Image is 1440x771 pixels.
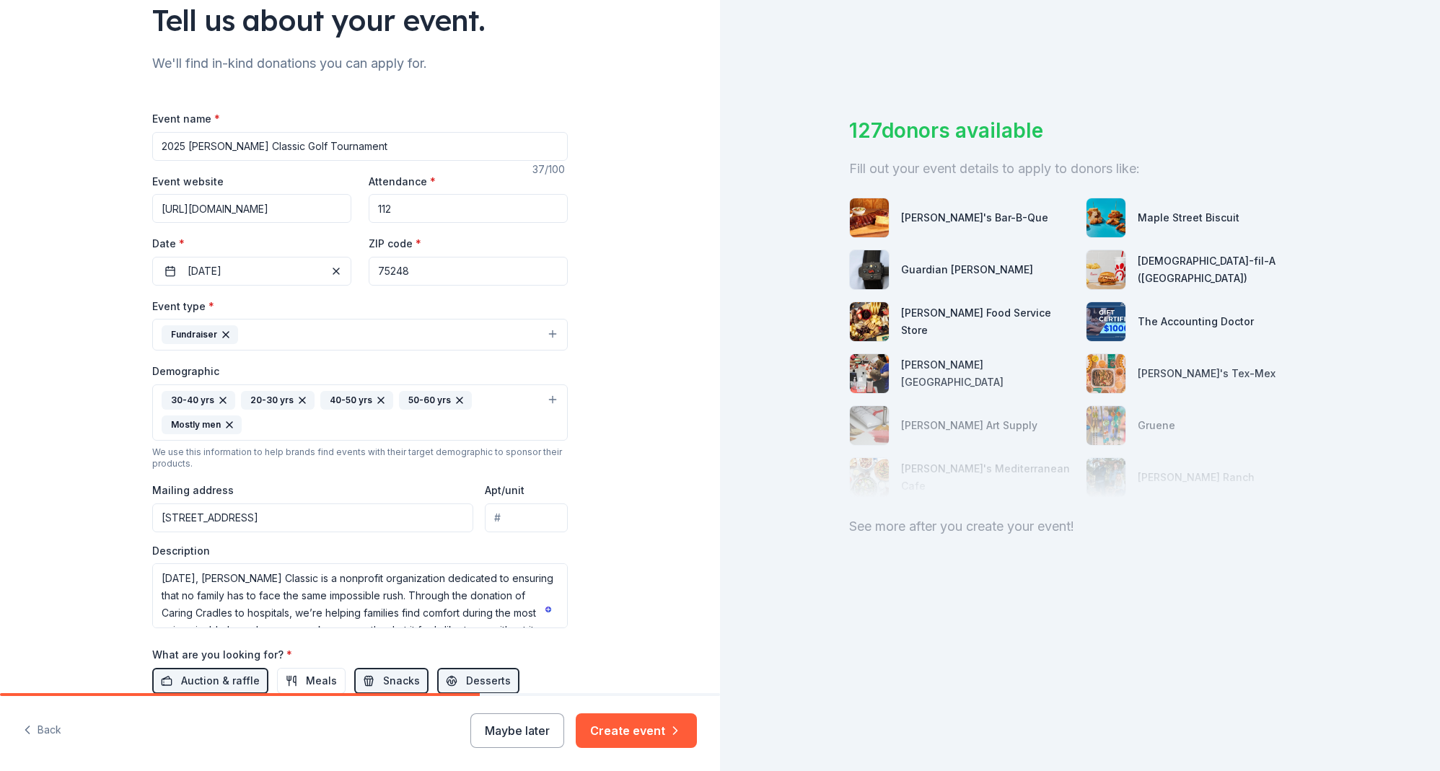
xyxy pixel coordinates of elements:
[152,384,568,441] button: 30-40 yrs20-30 yrs40-50 yrs50-60 yrsMostly men
[485,483,524,498] label: Apt/unit
[162,415,242,434] div: Mostly men
[369,257,568,286] input: 12345 (U.S. only)
[320,391,393,410] div: 40-50 yrs
[152,319,568,351] button: Fundraiser
[162,391,235,410] div: 30-40 yrs
[277,668,346,694] button: Meals
[901,261,1033,278] div: Guardian [PERSON_NAME]
[152,112,220,126] label: Event name
[466,672,511,690] span: Desserts
[354,668,429,694] button: Snacks
[369,194,568,223] input: 20
[23,715,61,746] button: Back
[152,648,292,662] label: What are you looking for?
[152,175,224,189] label: Event website
[901,209,1048,226] div: [PERSON_NAME]'s Bar-B-Que
[152,483,234,498] label: Mailing address
[152,237,351,251] label: Date
[849,157,1311,180] div: Fill out your event details to apply to donors like:
[152,194,351,223] input: https://www...
[1086,302,1125,341] img: photo for The Accounting Doctor
[849,115,1311,146] div: 127 donors available
[470,713,564,748] button: Maybe later
[152,446,568,470] div: We use this information to help brands find events with their target demographic to sponsor their...
[850,250,889,289] img: photo for Guardian Angel Device
[152,299,214,314] label: Event type
[181,672,260,690] span: Auction & raffle
[1138,313,1254,330] div: The Accounting Doctor
[162,325,238,344] div: Fundraiser
[399,391,472,410] div: 50-60 yrs
[1138,252,1311,287] div: [DEMOGRAPHIC_DATA]-fil-A ([GEOGRAPHIC_DATA])
[152,132,568,161] input: Spring Fundraiser
[369,175,436,189] label: Attendance
[152,668,268,694] button: Auction & raffle
[152,364,219,379] label: Demographic
[850,302,889,341] img: photo for Gordon Food Service Store
[850,198,889,237] img: photo for Soulman's Bar-B-Que
[152,503,473,532] input: Enter a US address
[1086,250,1125,289] img: photo for Chick-fil-A (Dallas Frankford Road)
[152,52,568,75] div: We'll find in-kind donations you can apply for.
[152,544,210,558] label: Description
[576,713,697,748] button: Create event
[383,672,420,690] span: Snacks
[849,515,1311,538] div: See more after you create your event!
[1138,209,1239,226] div: Maple Street Biscuit
[241,391,315,410] div: 20-30 yrs
[532,161,568,178] div: 37 /100
[437,668,519,694] button: Desserts
[485,503,568,532] input: #
[901,304,1074,339] div: [PERSON_NAME] Food Service Store
[369,237,421,251] label: ZIP code
[152,257,351,286] button: [DATE]
[306,672,337,690] span: Meals
[152,563,568,628] textarea: To enrich screen reader interactions, please activate Accessibility in Grammarly extension settings
[1086,198,1125,237] img: photo for Maple Street Biscuit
